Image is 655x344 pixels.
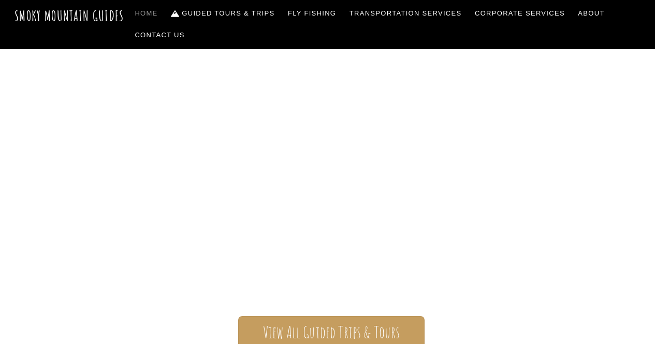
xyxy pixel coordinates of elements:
a: About [574,3,609,24]
span: Smoky Mountain Guides [27,147,628,193]
a: Fly Fishing [284,3,340,24]
a: Guided Tours & Trips [167,3,279,24]
a: Contact Us [131,24,189,46]
a: Transportation Services [345,3,465,24]
span: The ONLY one-stop, full Service Guide Company for the Gatlinburg and [GEOGRAPHIC_DATA] side of th... [27,193,628,285]
span: View All Guided Trips & Tours [263,327,400,338]
a: Home [131,3,162,24]
a: Corporate Services [471,3,569,24]
a: Smoky Mountain Guides [14,7,124,24]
